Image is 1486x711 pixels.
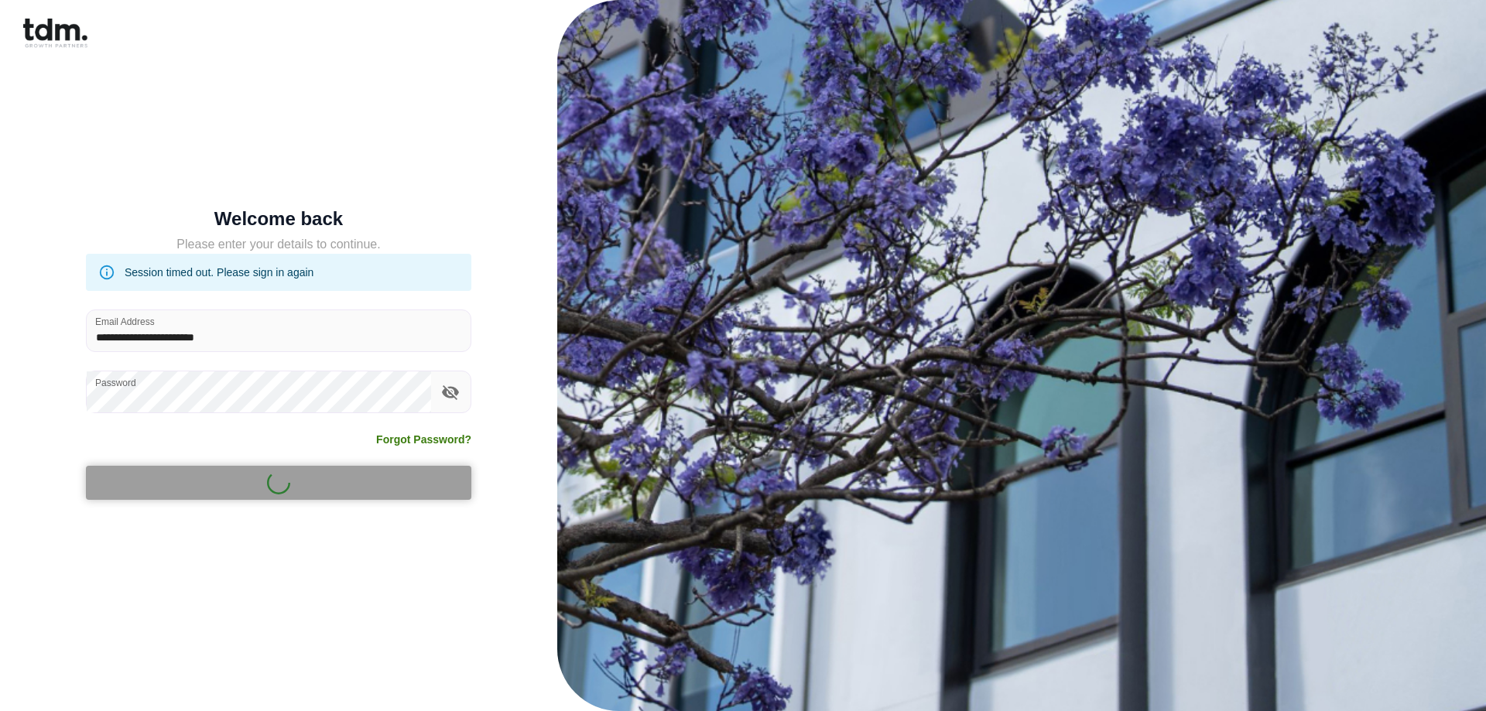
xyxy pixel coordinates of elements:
button: toggle password visibility [437,379,464,405]
h5: Welcome back [86,211,471,227]
label: Email Address [95,315,155,328]
label: Password [95,376,136,389]
h5: Please enter your details to continue. [86,235,471,254]
div: Session timed out. Please sign in again [125,258,313,286]
a: Forgot Password? [376,432,471,447]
